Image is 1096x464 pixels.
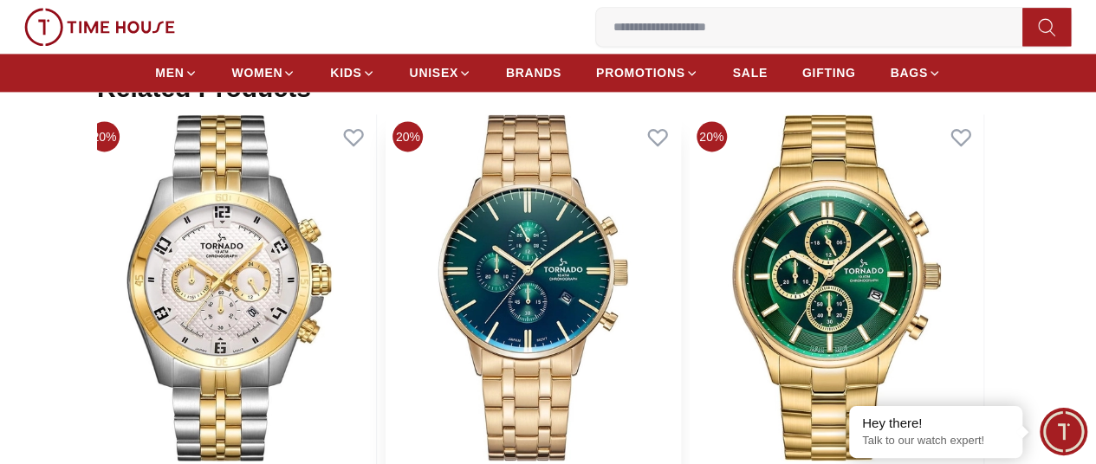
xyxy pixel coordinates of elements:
[506,57,561,88] a: BRANDS
[697,121,727,151] span: 20%
[802,64,856,81] span: GIFTING
[862,415,1009,432] div: Hey there!
[802,57,856,88] a: GIFTING
[410,57,471,88] a: UNISEX
[24,8,175,46] img: ...
[929,80,999,97] div: View All
[155,64,184,81] span: MEN
[733,57,768,88] a: SALE
[690,114,983,461] img: Tornado Celestia Elite Men's Green Dial Chronograph Watch - T6106B-GBGH
[506,64,561,81] span: BRANDS
[232,64,283,81] span: WOMEN
[232,57,296,88] a: WOMEN
[330,57,374,88] a: KIDS
[596,57,698,88] a: PROMOTIONS
[890,57,940,88] a: BAGS
[89,121,120,151] span: 20%
[862,434,1009,448] p: Talk to our watch expert!
[155,57,197,88] a: MEN
[596,64,685,81] span: PROMOTIONS
[82,114,376,461] img: Tornado Celestia Chrono Men's White Dial Chronograph Watch - T3149B-TBTW
[410,64,458,81] span: UNISEX
[733,64,768,81] span: SALE
[392,121,423,151] span: 20%
[1040,408,1087,455] div: Chat Widget
[330,64,361,81] span: KIDS
[890,64,927,81] span: BAGS
[386,114,679,461] img: Tornado Celestia Elite Men's Green Dial Chronograph Watch - T6102-GBGH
